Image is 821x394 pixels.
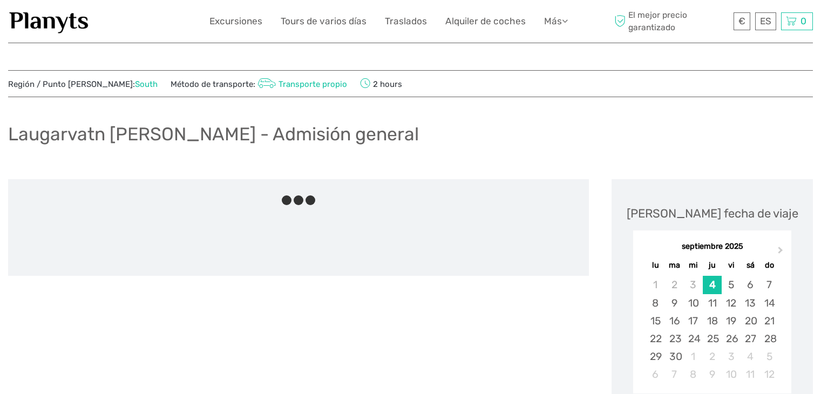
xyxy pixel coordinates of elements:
div: Not available martes, 2 de septiembre de 2025 [665,276,684,294]
div: Choose miércoles, 10 de septiembre de 2025 [684,294,703,312]
div: Choose lunes, 8 de septiembre de 2025 [646,294,664,312]
div: Choose domingo, 7 de septiembre de 2025 [760,276,779,294]
a: Traslados [385,13,427,29]
a: Más [544,13,568,29]
a: Tours de varios días [281,13,367,29]
div: Choose jueves, 25 de septiembre de 2025 [703,330,722,348]
div: Choose jueves, 18 de septiembre de 2025 [703,312,722,330]
div: Choose domingo, 28 de septiembre de 2025 [760,330,779,348]
a: Alquiler de coches [445,13,526,29]
div: Choose sábado, 11 de octubre de 2025 [741,365,759,383]
div: do [760,258,779,273]
div: Choose viernes, 10 de octubre de 2025 [722,365,741,383]
a: Excursiones [209,13,262,29]
span: € [738,16,745,26]
div: Choose martes, 30 de septiembre de 2025 [665,348,684,365]
div: ma [665,258,684,273]
a: Transporte propio [255,79,347,89]
div: Choose sábado, 20 de septiembre de 2025 [741,312,759,330]
div: Choose domingo, 12 de octubre de 2025 [760,365,779,383]
div: Choose miércoles, 8 de octubre de 2025 [684,365,703,383]
span: Método de transporte: [171,76,347,91]
span: El mejor precio garantizado [612,9,731,33]
div: Choose jueves, 4 de septiembre de 2025 [703,276,722,294]
span: 2 hours [360,76,402,91]
div: Not available lunes, 1 de septiembre de 2025 [646,276,664,294]
div: Choose jueves, 2 de octubre de 2025 [703,348,722,365]
div: Choose jueves, 9 de octubre de 2025 [703,365,722,383]
div: vi [722,258,741,273]
div: Choose lunes, 15 de septiembre de 2025 [646,312,664,330]
img: 1453-555b4ac7-172b-4ae9-927d-298d0724a4f4_logo_small.jpg [8,8,90,35]
div: Choose lunes, 22 de septiembre de 2025 [646,330,664,348]
div: sá [741,258,759,273]
div: Choose martes, 16 de septiembre de 2025 [665,312,684,330]
div: Choose domingo, 14 de septiembre de 2025 [760,294,779,312]
div: Choose domingo, 5 de octubre de 2025 [760,348,779,365]
div: month 2025-09 [637,276,788,383]
div: Choose lunes, 6 de octubre de 2025 [646,365,664,383]
button: Next Month [773,244,790,261]
div: Choose martes, 7 de octubre de 2025 [665,365,684,383]
div: Choose miércoles, 24 de septiembre de 2025 [684,330,703,348]
div: Choose viernes, 12 de septiembre de 2025 [722,294,741,312]
div: Choose viernes, 3 de octubre de 2025 [722,348,741,365]
div: Choose miércoles, 17 de septiembre de 2025 [684,312,703,330]
div: Choose sábado, 13 de septiembre de 2025 [741,294,759,312]
div: Choose martes, 23 de septiembre de 2025 [665,330,684,348]
div: septiembre 2025 [633,241,791,253]
div: Choose sábado, 4 de octubre de 2025 [741,348,759,365]
div: ES [755,12,776,30]
div: Choose martes, 9 de septiembre de 2025 [665,294,684,312]
div: Choose jueves, 11 de septiembre de 2025 [703,294,722,312]
div: lu [646,258,664,273]
div: Choose lunes, 29 de septiembre de 2025 [646,348,664,365]
div: Choose domingo, 21 de septiembre de 2025 [760,312,779,330]
div: Choose viernes, 26 de septiembre de 2025 [722,330,741,348]
div: Choose viernes, 5 de septiembre de 2025 [722,276,741,294]
h1: Laugarvatn [PERSON_NAME] - Admisión general [8,123,419,145]
span: 0 [799,16,808,26]
div: Choose sábado, 6 de septiembre de 2025 [741,276,759,294]
div: Not available miércoles, 3 de septiembre de 2025 [684,276,703,294]
div: [PERSON_NAME] fecha de viaje [627,205,798,222]
div: mi [684,258,703,273]
div: Choose viernes, 19 de septiembre de 2025 [722,312,741,330]
div: Choose miércoles, 1 de octubre de 2025 [684,348,703,365]
span: Región / Punto [PERSON_NAME]: [8,79,158,90]
div: ju [703,258,722,273]
a: South [135,79,158,89]
div: Choose sábado, 27 de septiembre de 2025 [741,330,759,348]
